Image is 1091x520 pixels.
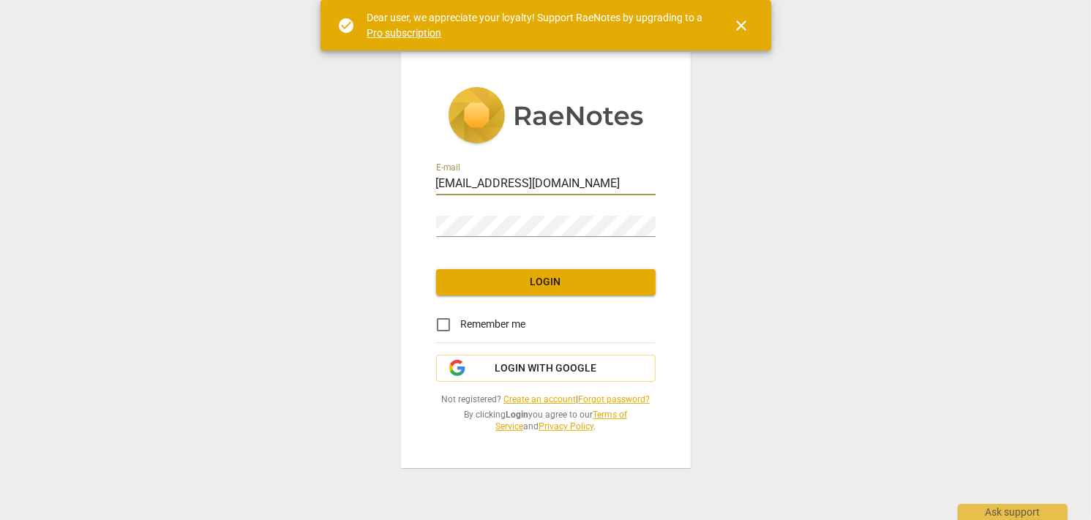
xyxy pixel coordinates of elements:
[958,504,1068,520] div: Ask support
[367,27,442,39] a: Pro subscription
[436,269,656,295] button: Login
[338,17,356,34] span: check_circle
[448,87,644,147] img: 5ac2273c67554f335776073100b6d88f.svg
[733,17,751,34] span: close
[367,10,707,40] div: Dear user, we appreciate your loyalty! Support RaeNotes by upgrading to a
[495,361,596,376] span: Login with Google
[436,163,460,172] label: E-mail
[461,317,526,332] span: Remember me
[724,8,760,43] button: Close
[448,275,644,290] span: Login
[436,355,656,383] button: Login with Google
[506,410,528,420] b: Login
[503,394,576,404] a: Create an account
[578,394,650,404] a: Forgot password?
[436,393,656,406] span: Not registered? |
[539,421,593,432] a: Privacy Policy
[436,409,656,433] span: By clicking you agree to our and .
